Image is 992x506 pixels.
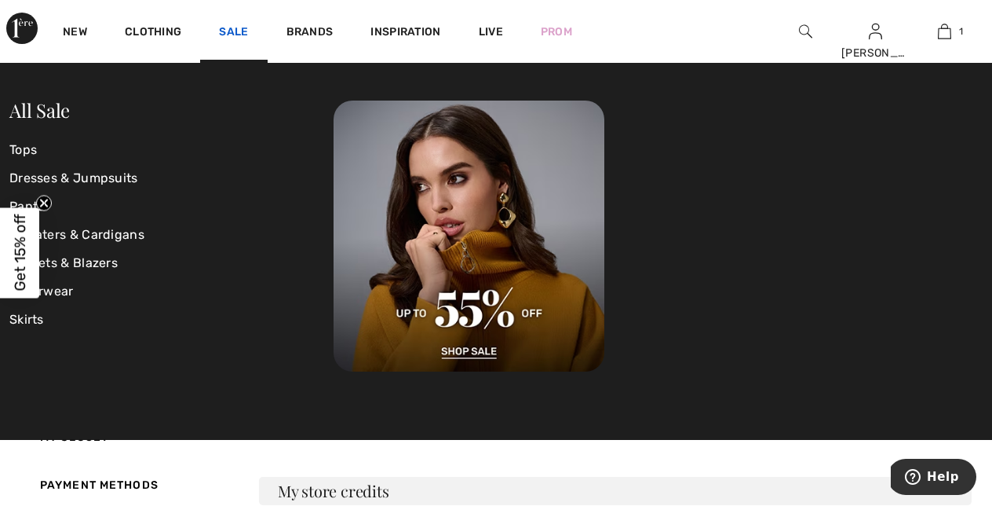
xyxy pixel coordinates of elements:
span: 1 [959,24,963,38]
img: My Bag [938,22,951,41]
img: search the website [799,22,812,41]
span: Inspiration [370,25,440,42]
a: Sign In [869,24,882,38]
a: Pants [9,192,334,221]
img: 250825113019_d881a28ff8cb6.jpg [334,101,604,372]
a: Tops [9,136,334,164]
a: Jackets & Blazers [9,249,334,277]
a: New [63,25,87,42]
a: Sale [219,25,248,42]
button: Close teaser [36,196,52,211]
img: 1ère Avenue [6,13,38,44]
a: Prom [541,24,572,40]
iframe: Opens a widget where you can find more information [891,459,976,498]
a: Brands [286,25,334,42]
a: Clothing [125,25,181,42]
a: 1 [911,22,979,41]
h3: My store credits [259,477,972,505]
a: Dresses & Jumpsuits [9,164,334,192]
a: All Sale [9,97,70,123]
span: Get 15% off [11,214,29,291]
a: Outerwear [9,277,334,306]
a: Sweaters & Cardigans [9,221,334,249]
div: [PERSON_NAME] [841,45,909,61]
a: Skirts [9,306,334,334]
a: Live [479,24,503,40]
img: My Info [869,22,882,41]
